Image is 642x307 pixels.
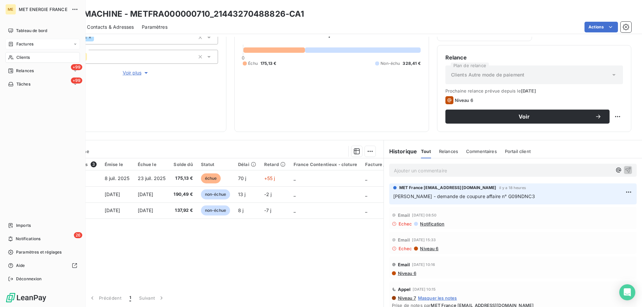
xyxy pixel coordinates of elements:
span: 0 [242,55,244,60]
span: Masquer les notes [418,295,457,301]
div: Échue le [138,162,166,167]
span: Notifications [16,236,40,242]
span: Email [398,262,410,267]
span: Paramètres et réglages [16,249,62,255]
span: 137,92 € [174,207,193,214]
span: Echec [399,221,412,226]
div: Statut [201,162,230,167]
span: Prochaine relance prévue depuis le [445,88,623,94]
span: -2 j [264,191,272,197]
a: Aide [5,260,80,271]
span: [DATE] [105,207,120,213]
div: Open Intercom Messenger [619,284,635,300]
span: MET France [EMAIL_ADDRESS][DOMAIN_NAME] [399,185,497,191]
div: Facture / Echéancier [365,162,411,167]
button: 1 [125,291,135,305]
div: Solde dû [174,162,193,167]
span: [PERSON_NAME] - demande de coupure affaire n° G09NDNC3 [393,193,535,199]
span: 190,49 € [174,191,193,198]
span: Contacts & Adresses [87,24,134,30]
div: France Contentieux - cloture [294,162,357,167]
img: Logo LeanPay [5,292,47,303]
span: [DATE] [105,191,120,197]
span: 23 juil. 2025 [138,175,166,181]
span: Email [398,237,410,243]
span: Notification [419,221,444,226]
button: Voir [445,110,610,124]
span: _ [365,207,367,213]
span: Paramètres [142,24,168,30]
span: [DATE] 10:15 [413,287,436,291]
span: Non-échu [381,60,400,66]
span: Relances [16,68,34,74]
span: Voir plus [123,69,149,76]
span: non-échue [201,189,230,199]
input: Ajouter une valeur [87,54,92,60]
span: Imports [16,222,31,228]
span: 13 j [238,191,246,197]
span: Appel [398,287,411,292]
h3: TANK MACHINE - METFRA000000710_21443270488826-CA1 [59,8,304,20]
span: 26 [74,232,82,238]
span: 175,13 € [260,60,276,66]
span: il y a 18 heures [499,186,526,190]
span: Niveau 6 [455,98,473,103]
span: Niveau 6 [397,271,416,276]
span: 175,13 € [174,175,193,182]
span: _ [294,175,296,181]
span: 8 juil. 2025 [105,175,130,181]
span: +99 [71,64,82,70]
div: ME [5,4,16,15]
span: +99 [71,78,82,84]
span: Tableau de bord [16,28,47,34]
span: Portail client [505,149,531,154]
div: Délai [238,162,256,167]
span: Echec [399,246,412,251]
span: _ [365,191,367,197]
input: Ajouter une valeur [94,34,99,40]
span: [DATE] 08:50 [412,213,436,217]
span: Clients [16,54,30,60]
span: 328,41 € [403,60,420,66]
span: Tâches [16,81,30,87]
button: Voir plus [54,69,218,76]
span: Déconnexion [16,276,42,282]
span: [DATE] [138,207,153,213]
span: 70 j [238,175,246,181]
span: Tout [421,149,431,154]
span: MET ENERGIE FRANCE [19,7,68,12]
span: Échu [248,60,258,66]
button: Actions [584,22,618,32]
div: Émise le [105,162,130,167]
span: Clients Autre mode de paiement [451,71,525,78]
h6: Historique [384,147,417,155]
span: Voir [453,114,595,119]
span: +55 j [264,175,275,181]
span: [DATE] 15:33 [412,238,436,242]
span: 8 j [238,207,243,213]
span: [DATE] [138,191,153,197]
span: -7 j [264,207,272,213]
span: échue [201,173,221,183]
button: Suivant [135,291,169,305]
span: 3 [91,161,97,167]
span: [DATE] 10:16 [412,263,435,267]
span: _ [365,175,367,181]
span: _ [294,207,296,213]
span: [DATE] [521,88,536,94]
h6: Relance [445,53,623,61]
span: Relances [439,149,458,154]
span: 1 [129,295,131,301]
span: Niveau 6 [419,246,438,251]
span: _ [294,191,296,197]
span: Email [398,212,410,218]
span: Niveau 7 [397,295,416,301]
button: Précédent [85,291,125,305]
span: Factures [16,41,33,47]
span: Commentaires [466,149,497,154]
span: Aide [16,263,25,269]
div: Retard [264,162,286,167]
span: non-échue [201,205,230,215]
